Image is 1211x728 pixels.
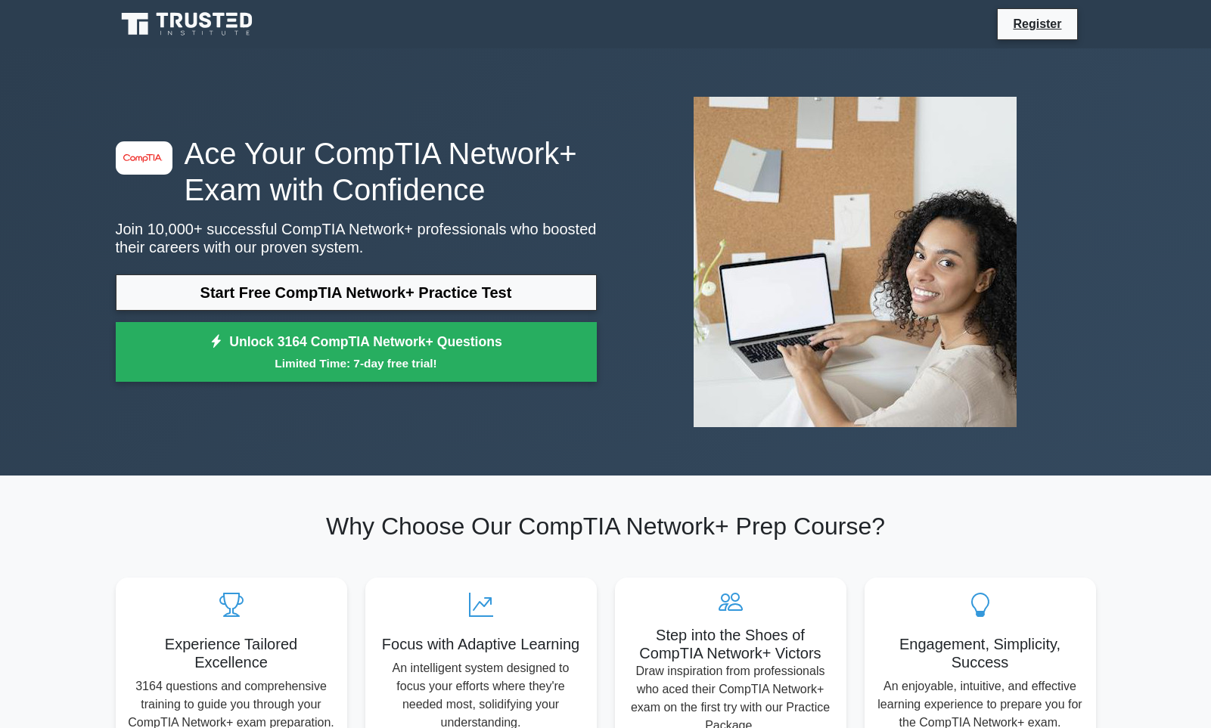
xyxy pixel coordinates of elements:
h5: Engagement, Simplicity, Success [877,635,1084,671]
h5: Experience Tailored Excellence [128,635,335,671]
h2: Why Choose Our CompTIA Network+ Prep Course? [116,512,1096,541]
small: Limited Time: 7-day free trial! [135,355,578,372]
a: Unlock 3164 CompTIA Network+ QuestionsLimited Time: 7-day free trial! [116,322,597,383]
a: Start Free CompTIA Network+ Practice Test [116,274,597,311]
p: Join 10,000+ successful CompTIA Network+ professionals who boosted their careers with our proven ... [116,220,597,256]
h1: Ace Your CompTIA Network+ Exam with Confidence [116,135,597,208]
h5: Focus with Adaptive Learning [377,635,585,653]
h5: Step into the Shoes of CompTIA Network+ Victors [627,626,834,662]
a: Register [1004,14,1070,33]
